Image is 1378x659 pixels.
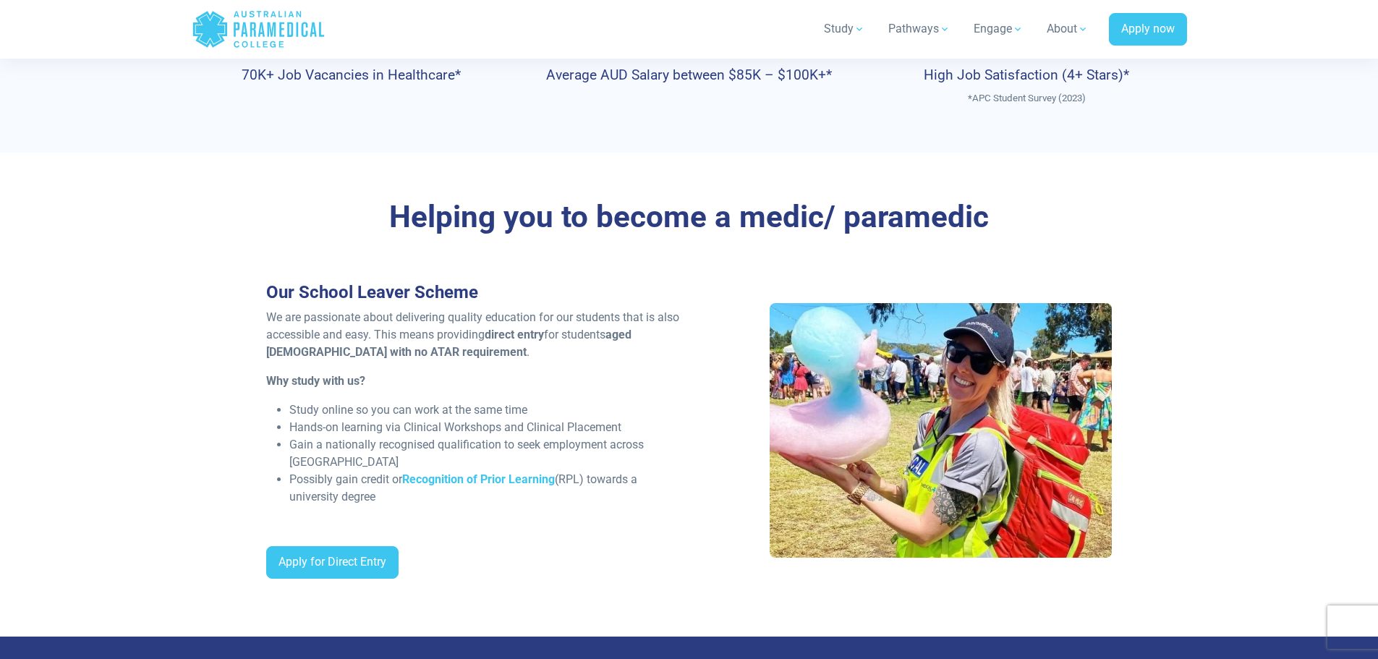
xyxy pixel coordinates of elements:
a: Engage [965,9,1032,49]
li: Gain a nationally recognised qualification to seek employment across [GEOGRAPHIC_DATA] [289,436,681,471]
strong: aged [DEMOGRAPHIC_DATA] with no ATAR requirement [266,328,631,359]
h4: 70K+ Job Vacancies in Healthcare* [203,67,501,83]
a: Apply now [1109,13,1187,46]
a: Australian Paramedical College [192,6,326,53]
p: We are passionate about delivering quality education for our students that is also accessible and... [266,309,681,361]
h4: High Job Satisfaction (4+ Stars)* [878,67,1175,83]
a: Apply for Direct Entry [266,546,399,579]
a: Recognition of Prior Learning [402,472,555,486]
span: *APC Student Survey (2023) [968,93,1086,103]
a: Study [815,9,874,49]
li: Study online so you can work at the same time [289,401,681,419]
h3: Our School Leaver Scheme [266,282,681,303]
li: Hands-on learning via Clinical Workshops and Clinical Placement [289,419,681,436]
strong: direct entry [485,328,544,341]
a: About [1038,9,1097,49]
li: Possibly gain credit or (RPL) towards a university degree [289,471,681,506]
strong: Why study with us? [266,374,365,388]
h3: Helping you to become a medic/ paramedic [266,199,1113,236]
h4: Average AUD Salary between $85K – $100K+* [540,67,838,83]
a: Pathways [880,9,959,49]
